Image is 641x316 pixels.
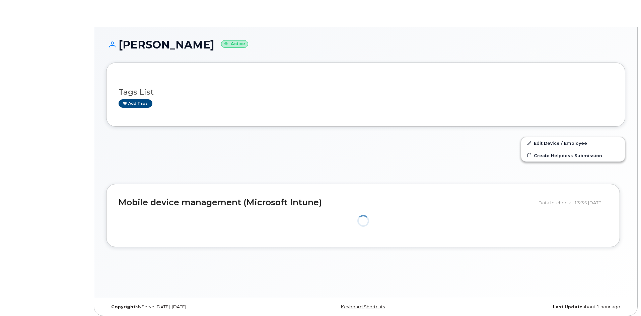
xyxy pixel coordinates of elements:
[119,88,613,96] h3: Tags List
[221,40,248,48] small: Active
[106,39,625,50] h1: [PERSON_NAME]
[111,304,135,309] strong: Copyright
[539,196,608,209] div: Data fetched at 13:35 [DATE]
[553,304,582,309] strong: Last Update
[119,99,152,108] a: Add tags
[521,137,625,149] a: Edit Device / Employee
[452,304,625,310] div: about 1 hour ago
[119,198,533,207] h2: Mobile device management (Microsoft Intune)
[341,304,385,309] a: Keyboard Shortcuts
[521,149,625,162] a: Create Helpdesk Submission
[106,304,279,310] div: MyServe [DATE]–[DATE]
